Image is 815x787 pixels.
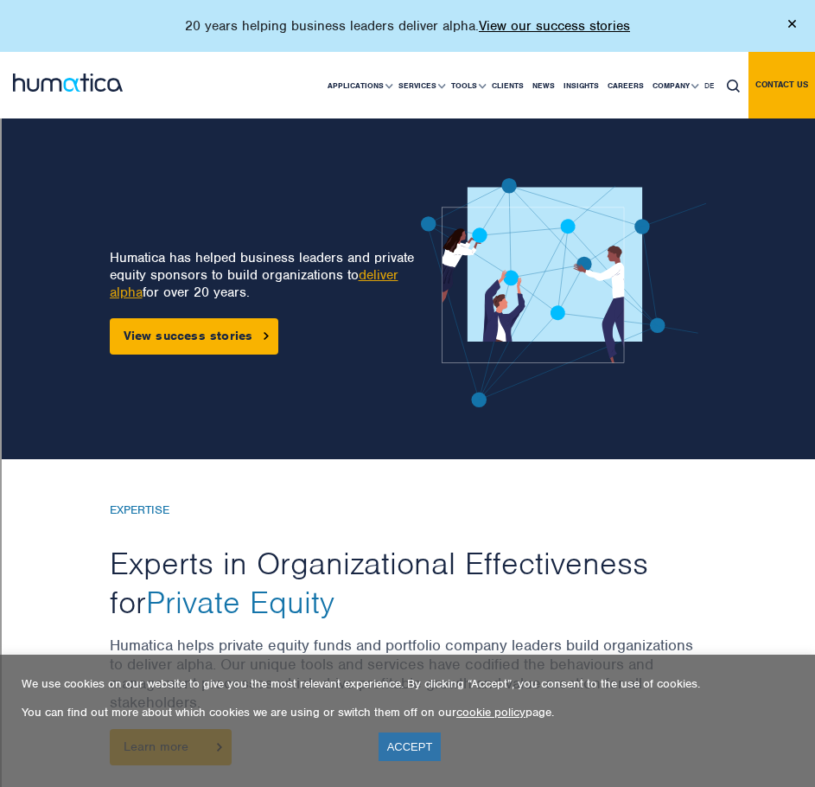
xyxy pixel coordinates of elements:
[479,17,630,35] a: View our success stories
[727,80,740,93] img: search_icon
[13,74,123,92] img: logo
[528,53,559,118] a: News
[379,733,442,761] a: ACCEPT
[185,17,630,35] p: 20 years helping business leaders deliver alpha.
[22,705,793,720] p: You can find out more about which cookies we are using or switch them off on our page.
[456,705,525,720] a: cookie policy
[700,53,718,118] a: DE
[603,53,648,118] a: Careers
[704,80,714,91] span: DE
[323,53,394,118] a: Applications
[487,53,528,118] a: Clients
[648,53,700,118] a: Company
[559,53,603,118] a: Insights
[394,53,447,118] a: Services
[22,676,793,691] p: We use cookies on our website to give you the most relevant experience. By clicking “Accept”, you...
[447,53,487,118] a: Tools
[748,52,815,118] a: Contact us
